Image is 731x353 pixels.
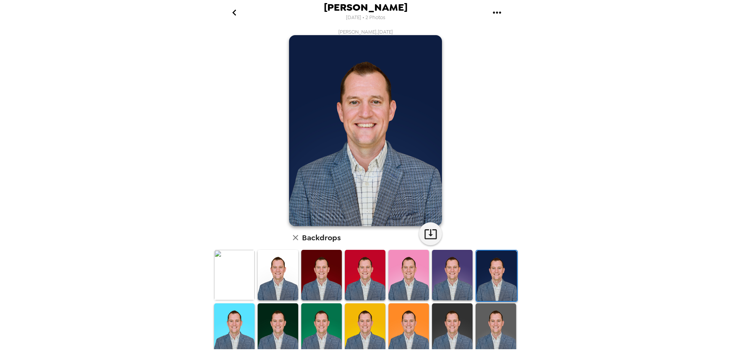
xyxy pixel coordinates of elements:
[346,13,385,23] span: [DATE] • 2 Photos
[338,29,393,35] span: [PERSON_NAME] , [DATE]
[289,35,442,226] img: user
[324,2,408,13] span: [PERSON_NAME]
[214,250,255,300] img: Original
[302,232,341,244] h6: Backdrops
